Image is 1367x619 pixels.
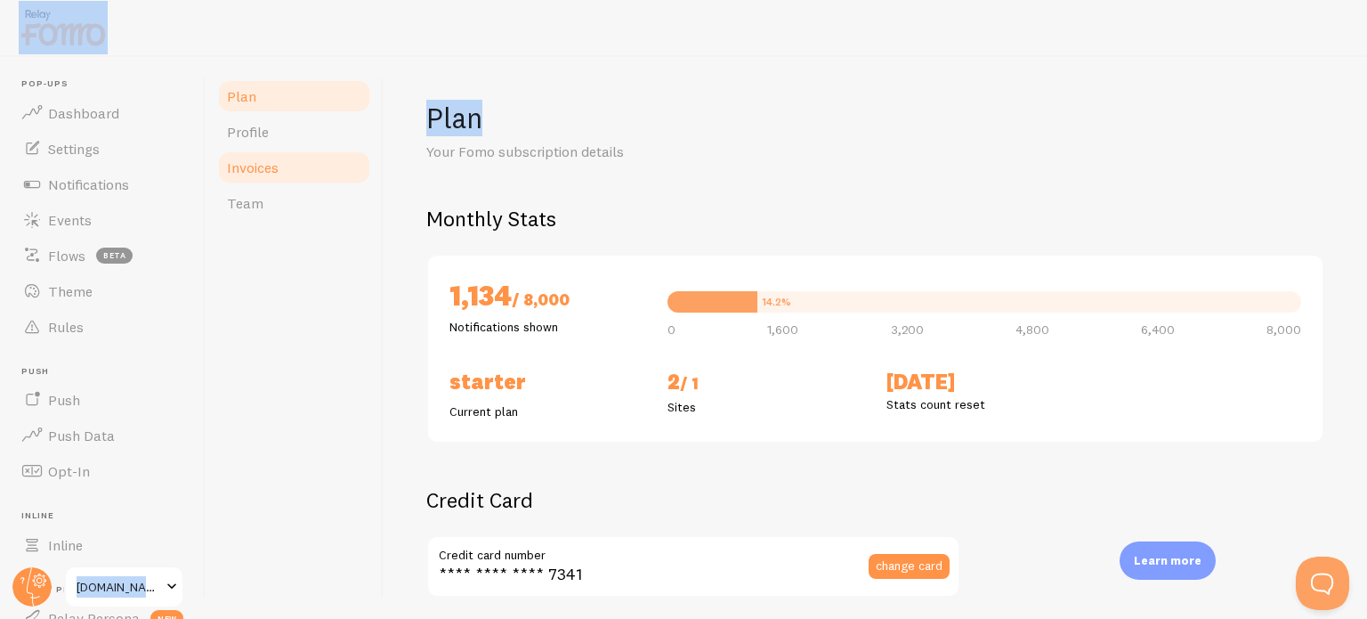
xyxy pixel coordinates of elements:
[227,87,256,105] span: Plan
[667,398,864,416] p: Sites
[48,104,119,122] span: Dashboard
[1266,323,1301,336] span: 8,000
[48,247,85,265] span: Flows
[667,368,864,398] h2: 2
[11,418,194,453] a: Push Data
[767,323,798,336] span: 1,600
[64,566,184,608] a: [DOMAIN_NAME]
[1141,323,1175,336] span: 6,400
[227,123,269,141] span: Profile
[21,366,194,378] span: Push
[512,289,570,310] span: / 8,000
[48,211,92,229] span: Events
[11,95,194,131] a: Dashboard
[21,510,194,522] span: Inline
[426,535,960,566] label: Credit card number
[11,238,194,273] a: Flows beta
[426,142,853,162] p: Your Fomo subscription details
[216,78,372,114] a: Plan
[48,427,115,444] span: Push Data
[449,318,646,336] p: Notifications shown
[48,391,80,409] span: Push
[216,185,372,221] a: Team
[449,368,646,395] h2: Starter
[96,248,133,264] span: beta
[48,318,84,336] span: Rules
[19,4,108,50] img: fomo-relay-logo-orange.svg
[1134,552,1201,569] p: Learn more
[426,100,1324,136] h1: Plan
[11,382,194,418] a: Push
[77,576,161,598] span: [DOMAIN_NAME]
[680,373,699,394] span: / 1
[48,175,129,193] span: Notifications
[886,368,1083,395] h2: [DATE]
[869,554,950,579] button: change card
[11,273,194,309] a: Theme
[1015,323,1049,336] span: 4,800
[11,527,194,563] a: Inline
[48,462,90,480] span: Opt-In
[227,194,263,212] span: Team
[11,453,194,489] a: Opt-In
[426,486,960,514] h2: Credit Card
[11,202,194,238] a: Events
[48,536,83,554] span: Inline
[11,131,194,167] a: Settings
[21,78,194,90] span: Pop-ups
[449,403,646,420] p: Current plan
[216,150,372,185] a: Invoices
[48,140,100,158] span: Settings
[667,323,675,336] span: 0
[891,323,924,336] span: 3,200
[876,559,942,572] span: change card
[1296,557,1349,610] iframe: Help Scout Beacon - Open
[48,282,93,300] span: Theme
[426,205,1324,232] h2: Monthly Stats
[1120,542,1216,580] div: Learn more
[11,309,194,345] a: Rules
[886,395,1083,413] p: Stats count reset
[449,277,646,318] h2: 1,134
[227,159,279,176] span: Invoices
[11,167,194,202] a: Notifications
[216,114,372,150] a: Profile
[762,297,791,307] div: 14.2%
